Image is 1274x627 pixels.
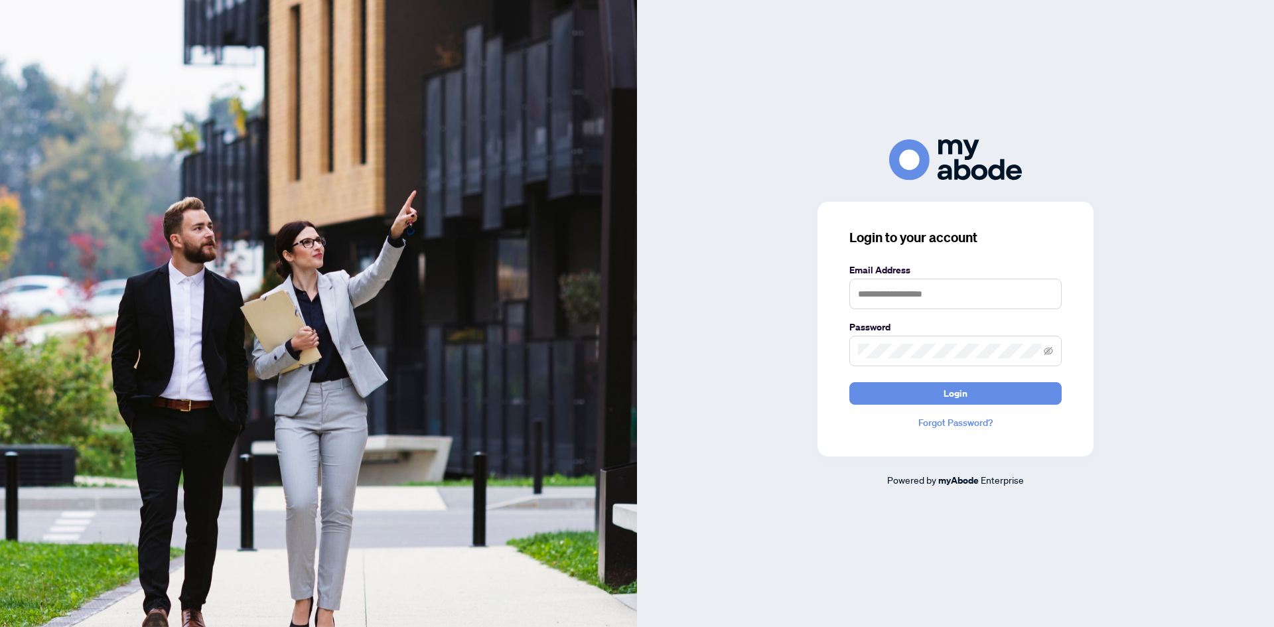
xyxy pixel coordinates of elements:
a: Forgot Password? [849,415,1062,430]
img: ma-logo [889,139,1022,180]
label: Email Address [849,263,1062,277]
span: Enterprise [981,474,1024,486]
button: Login [849,382,1062,405]
h3: Login to your account [849,228,1062,247]
span: eye-invisible [1044,346,1053,356]
label: Password [849,320,1062,334]
a: myAbode [938,473,979,488]
span: Powered by [887,474,936,486]
span: Login [944,383,967,404]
